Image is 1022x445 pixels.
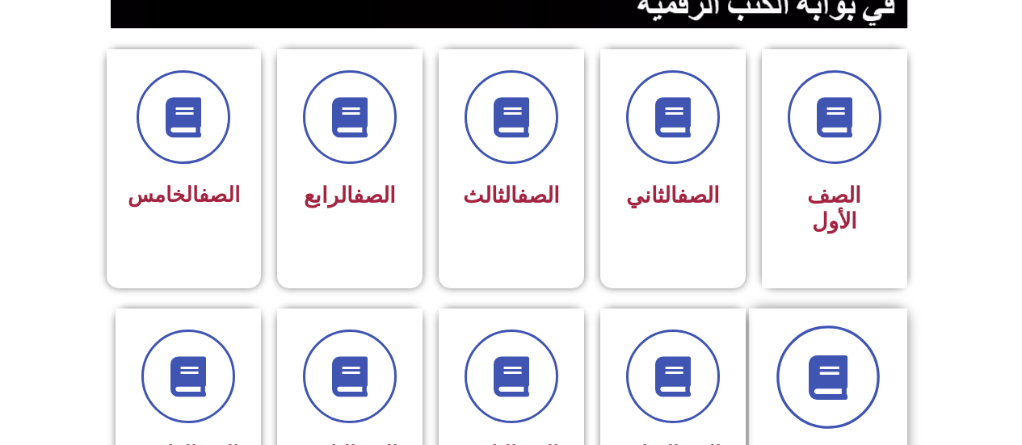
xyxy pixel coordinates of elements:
a: الصف [517,183,560,208]
span: الرابع [304,183,396,208]
a: الصف [199,183,240,207]
span: الخامس [128,183,240,207]
span: الصف الأول [807,183,861,234]
span: الثاني [626,183,720,208]
a: الصف [677,183,720,208]
a: الصف [353,183,396,208]
span: الثالث [463,183,560,208]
